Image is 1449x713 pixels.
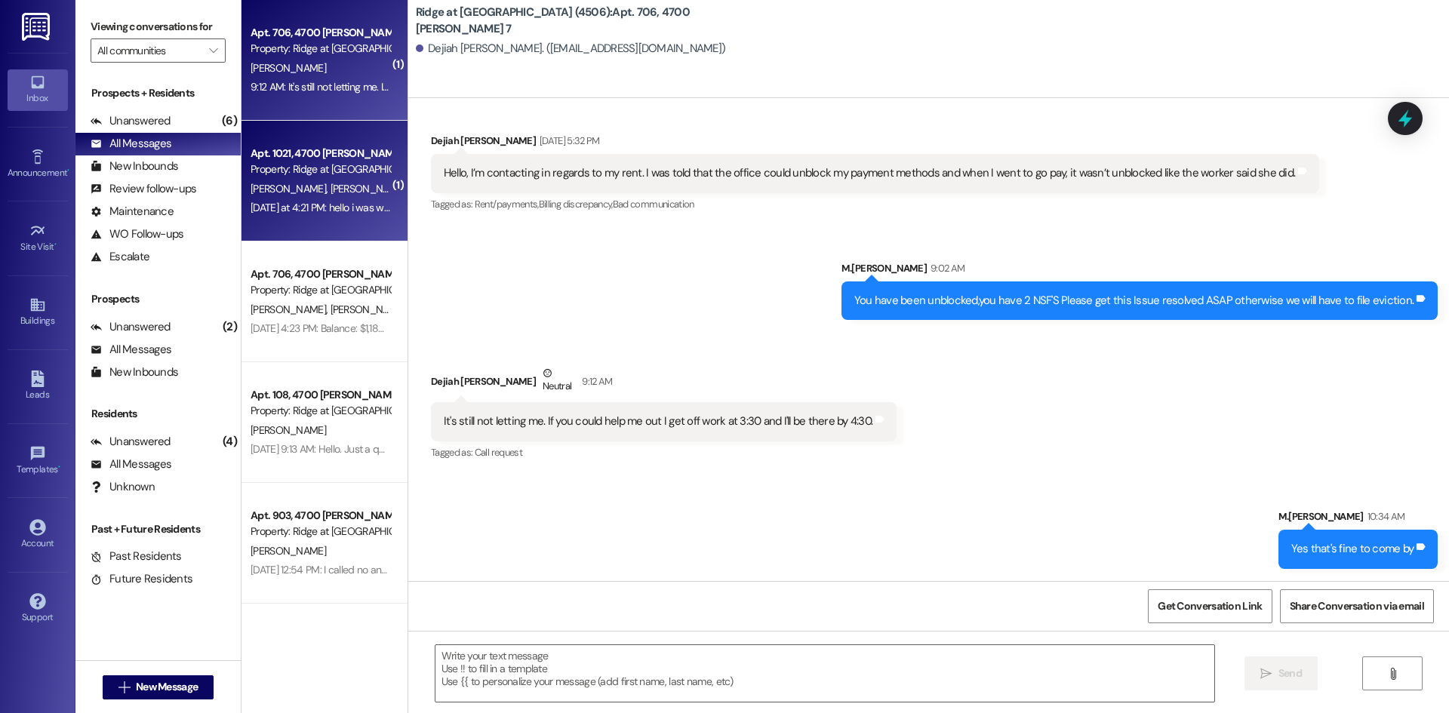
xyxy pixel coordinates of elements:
div: [DATE] 4:23 PM: Balance: $1,188.65 Allowed Payment Types: Certified Funds Only (You can always re... [251,321,862,335]
div: Past + Future Residents [75,521,241,537]
div: Residents [75,406,241,422]
div: Dejiah [PERSON_NAME] [431,133,1319,154]
span: Billing discrepancy , [539,198,613,211]
a: Buildings [8,292,68,333]
span: [PERSON_NAME] [251,182,331,195]
a: Leads [8,366,68,407]
img: ResiDesk Logo [22,13,53,41]
span: • [67,165,69,176]
b: Ridge at [GEOGRAPHIC_DATA] (4506): Apt. 706, 4700 [PERSON_NAME] 7 [416,5,718,37]
a: Support [8,589,68,629]
div: It's still not letting me. If you could help me out I get off work at 3:30 and I'll be there by 4... [444,413,872,429]
div: New Inbounds [91,158,178,174]
div: All Messages [91,136,171,152]
div: 9:12 AM [578,373,612,389]
div: Review follow-ups [91,181,196,197]
button: Send [1244,656,1318,690]
div: Property: Ridge at [GEOGRAPHIC_DATA] (4506) [251,282,390,298]
div: Escalate [91,249,149,265]
div: Property: Ridge at [GEOGRAPHIC_DATA] (4506) [251,41,390,57]
span: Send [1278,665,1302,681]
div: Yes that's fine to come by [1291,541,1414,557]
div: Future Residents [91,571,192,587]
div: Property: Ridge at [GEOGRAPHIC_DATA] (4506) [251,524,390,539]
div: Neutral [540,365,574,397]
div: Tagged as: [431,441,897,463]
div: Maintenance [91,204,174,220]
div: New Inbounds [91,364,178,380]
i:  [118,681,130,693]
div: All Messages [91,456,171,472]
div: Prospects + Residents [75,85,241,101]
div: (6) [218,109,241,133]
div: Unanswered [91,319,171,335]
div: [DATE] at 4:21 PM: hello i was wondering which parking spots are available from 80-200 [251,201,635,214]
div: Apt. 706, 4700 [PERSON_NAME] 7 [251,25,390,41]
div: All Messages [91,342,171,358]
button: Share Conversation via email [1280,589,1434,623]
span: [PERSON_NAME] [251,544,326,558]
span: Get Conversation Link [1158,598,1262,614]
div: Apt. 706, 4700 [PERSON_NAME] 7 [251,266,390,282]
div: 10:34 AM [1364,509,1405,524]
div: Past Residents [91,549,182,564]
span: [PERSON_NAME] [330,303,410,316]
div: You have been unblocked,you have 2 NSF'S Please get this Issue resolved ASAP otherwise we will ha... [854,293,1414,309]
div: [DATE] 9:13 AM: Hello. Just a quick question. I noticed in my ledger that we pay a 10 insurance f... [251,442,1448,456]
span: Call request [475,446,522,459]
span: New Message [136,679,198,695]
i:  [209,45,217,57]
span: [PERSON_NAME] [251,303,331,316]
div: Apt. 1021, 4700 [PERSON_NAME] 10 [251,146,390,161]
div: Apt. 903, 4700 [PERSON_NAME] 9 [251,508,390,524]
div: M.[PERSON_NAME] [841,260,1438,281]
div: [DATE] 12:54 PM: I called no answer [251,563,403,576]
button: Get Conversation Link [1148,589,1272,623]
div: Apt. 108, 4700 [PERSON_NAME] 1 [251,387,390,403]
div: Property: Ridge at [GEOGRAPHIC_DATA] (4506) [251,161,390,177]
a: Account [8,515,68,555]
div: Tagged as: [431,193,1319,215]
label: Viewing conversations for [91,15,226,38]
span: [PERSON_NAME] [251,423,326,437]
div: Unanswered [91,434,171,450]
span: Rent/payments , [475,198,539,211]
div: Hello, I’m contacting in regards to my rent. I was told that the office could unblock my payment ... [444,165,1295,181]
div: [DATE] 5:32 PM [536,133,600,149]
div: 9:02 AM [927,260,964,276]
span: [PERSON_NAME] [251,61,326,75]
div: Unknown [91,479,155,495]
div: (4) [219,430,241,453]
i:  [1260,668,1272,680]
a: Site Visit • [8,218,68,259]
div: Prospects [75,291,241,307]
span: Bad communication [613,198,694,211]
a: Templates • [8,441,68,481]
div: Property: Ridge at [GEOGRAPHIC_DATA] (4506) [251,403,390,419]
div: WO Follow-ups [91,226,183,242]
div: M.[PERSON_NAME] [1278,509,1438,530]
div: 9:12 AM: It's still not letting me. If you could help me out I get off work at 3:30 and I'll be t... [251,80,685,94]
a: Inbox [8,69,68,110]
input: All communities [97,38,202,63]
div: (2) [219,315,241,339]
span: [PERSON_NAME] [330,182,405,195]
div: Dejiah [PERSON_NAME]. ([EMAIL_ADDRESS][DOMAIN_NAME]) [416,41,725,57]
div: Dejiah [PERSON_NAME] [431,365,897,402]
div: Unanswered [91,113,171,129]
span: • [54,239,57,250]
i:  [1387,668,1398,680]
span: • [58,462,60,472]
span: Share Conversation via email [1290,598,1424,614]
button: New Message [103,675,214,699]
